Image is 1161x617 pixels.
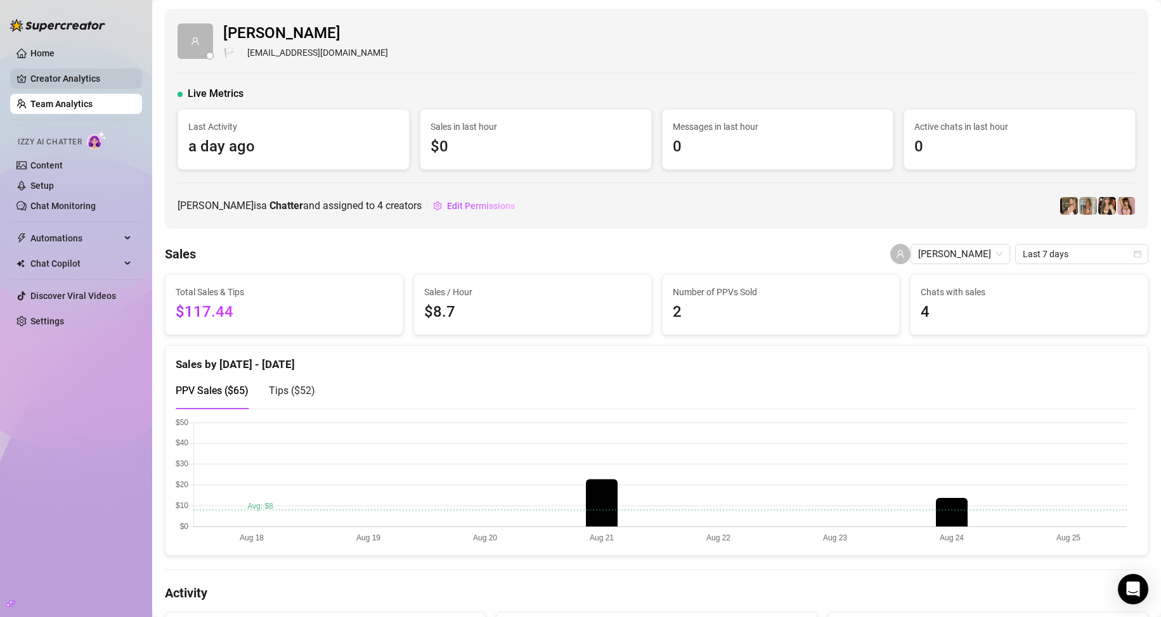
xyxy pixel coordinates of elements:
[30,201,96,211] a: Chat Monitoring
[432,196,516,216] button: Edit Permissions
[223,46,388,61] div: [EMAIL_ADDRESS][DOMAIN_NAME]
[165,245,196,263] h4: Sales
[188,120,399,134] span: Last Activity
[176,385,249,397] span: PPV Sales ( $65 )
[18,136,82,148] span: Izzy AI Chatter
[269,385,315,397] span: Tips ( $52 )
[30,253,120,274] span: Chat Copilot
[673,135,883,159] span: 0
[6,599,15,608] span: build
[1098,197,1116,215] img: Runa
[30,316,64,326] a: Settings
[377,200,383,212] span: 4
[921,285,1138,299] span: Chats with sales
[433,201,442,210] span: setting
[223,46,235,61] span: 🏳️
[673,120,883,134] span: Messages in last hour
[269,200,303,212] b: Chatter
[673,300,890,324] span: 2
[30,68,132,89] a: Creator Analytics
[191,37,200,46] span: user
[16,233,27,243] span: thunderbolt
[921,300,1138,324] span: 4
[16,259,25,268] img: Chat Copilot
[176,285,392,299] span: Total Sales & Tips
[424,300,641,324] span: $8.7
[431,120,641,134] span: Sales in last hour
[914,120,1125,134] span: Active chats in last hour
[1117,197,1135,215] img: Runa
[188,135,399,159] span: a day ago
[30,160,63,170] a: Content
[918,245,1002,264] span: Cynthia
[176,346,1138,373] div: Sales by [DATE] - [DATE]
[424,285,641,299] span: Sales / Hour
[896,250,905,258] span: user
[1079,197,1097,215] img: Sav
[87,131,107,149] img: AI Chatter
[1134,250,1141,258] span: calendar
[223,22,388,46] span: [PERSON_NAME]
[176,300,392,324] span: $117.44
[30,181,54,191] a: Setup
[447,201,515,211] span: Edit Permissions
[30,99,93,109] a: Team Analytics
[165,584,1148,602] h4: Activity
[30,291,116,301] a: Discover Viral Videos
[10,19,105,32] img: logo-BBDzfeDw.svg
[178,198,422,213] span: [PERSON_NAME] is a and assigned to creators
[1060,197,1078,215] img: Charli
[30,48,55,58] a: Home
[188,86,243,101] span: Live Metrics
[431,135,641,159] span: $0
[914,135,1125,159] span: 0
[30,228,120,248] span: Automations
[673,285,890,299] span: Number of PPVs Sold
[1118,574,1148,604] div: Open Intercom Messenger
[1023,245,1141,264] span: Last 7 days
